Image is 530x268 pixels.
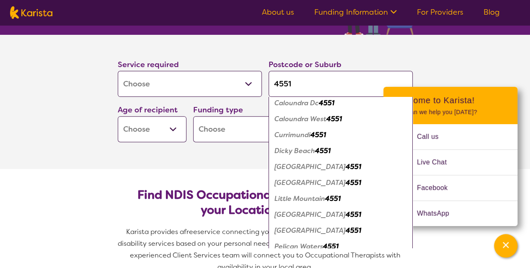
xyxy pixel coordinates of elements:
[274,226,346,235] em: [GEOGRAPHIC_DATA]
[417,7,463,17] a: For Providers
[124,187,406,218] h2: Find NDIS Occupational Therapists based on your Location & Needs
[10,6,52,19] img: Karista logo
[273,175,408,191] div: Kings Beach 4551
[274,146,315,155] em: Dicky Beach
[273,111,408,127] div: Caloundra West 4551
[274,99,319,107] em: Caloundra Dc
[346,226,361,235] em: 4551
[417,207,459,220] span: WhatsApp
[273,159,408,175] div: Golden Beach 4551
[126,227,184,236] span: Karista provides a
[393,109,507,116] p: How can we help you [DATE]?
[262,7,294,17] a: About us
[184,227,197,236] span: free
[274,242,323,251] em: Pelican Waters
[383,201,517,226] a: Web link opens in a new tab.
[193,105,243,115] label: Funding type
[346,162,361,171] em: 4551
[269,60,341,70] label: Postcode or Suburb
[273,127,408,143] div: Currimundi 4551
[393,95,507,105] h2: Welcome to Karista!
[315,146,331,155] em: 4551
[326,114,342,123] em: 4551
[483,7,500,17] a: Blog
[274,130,310,139] em: Currimundi
[273,143,408,159] div: Dicky Beach 4551
[274,114,326,123] em: Caloundra West
[323,242,339,251] em: 4551
[274,194,325,203] em: Little Mountain
[383,124,517,226] ul: Choose channel
[274,162,346,171] em: [GEOGRAPHIC_DATA]
[314,7,397,17] a: Funding Information
[417,156,457,169] span: Live Chat
[274,210,346,219] em: [GEOGRAPHIC_DATA]
[346,178,361,187] em: 4551
[118,60,179,70] label: Service required
[417,130,449,143] span: Call us
[346,210,361,219] em: 4551
[273,191,408,207] div: Little Mountain 4551
[273,223,408,239] div: Moffat Beach 4551
[273,207,408,223] div: Meridan Plains 4551
[319,99,334,107] em: 4551
[273,239,408,255] div: Pelican Waters 4551
[273,95,408,111] div: Caloundra Dc 4551
[494,234,517,258] button: Channel Menu
[269,71,413,97] input: Type
[383,87,517,226] div: Channel Menu
[274,178,346,187] em: [GEOGRAPHIC_DATA]
[417,182,458,194] span: Facebook
[310,130,326,139] em: 4551
[118,105,178,115] label: Age of recipient
[325,194,341,203] em: 4551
